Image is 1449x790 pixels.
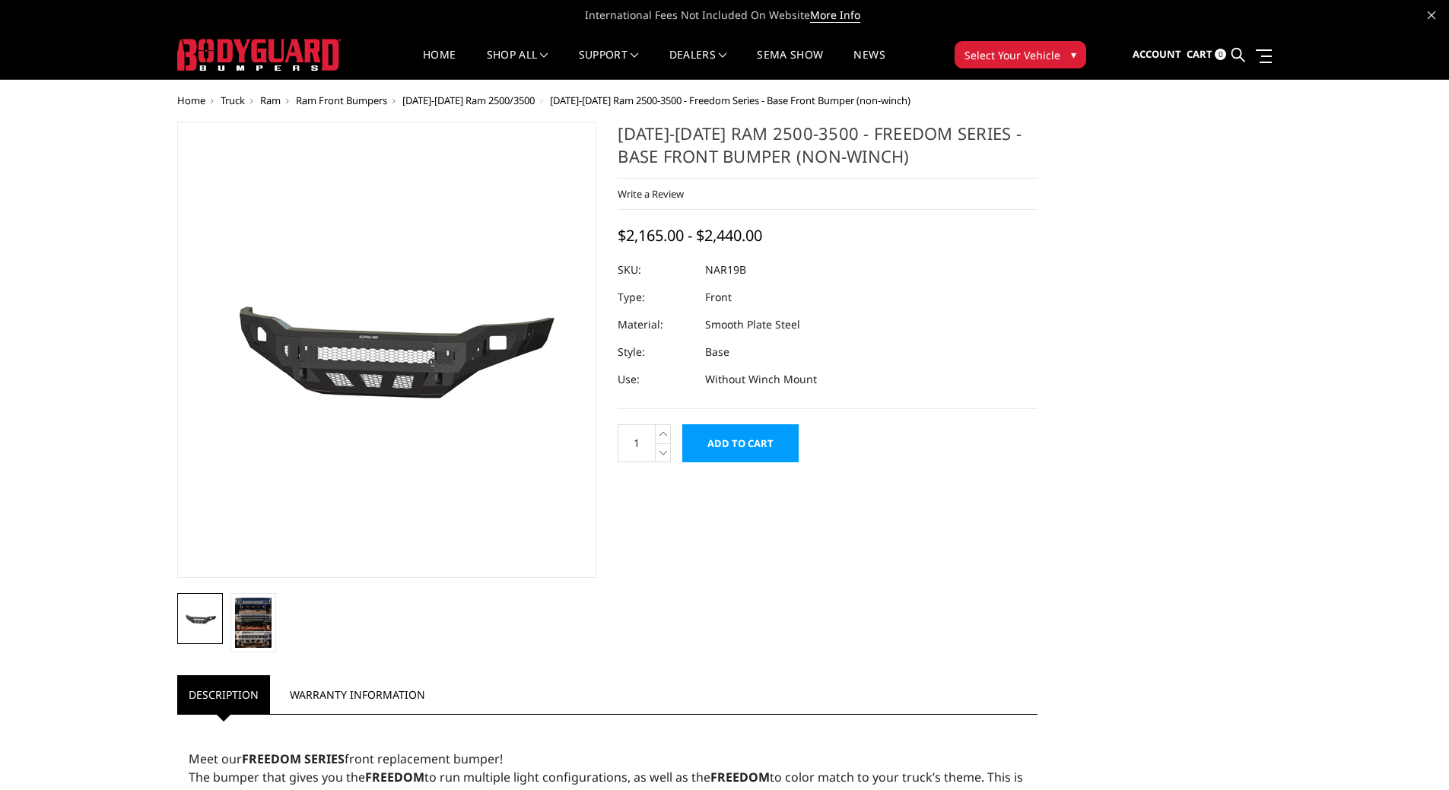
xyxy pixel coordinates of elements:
a: Dealers [669,49,727,79]
span: Meet our front replacement bumper! [189,750,503,767]
span: Cart [1187,47,1212,61]
img: BODYGUARD BUMPERS [177,39,341,71]
dt: Use: [618,366,694,393]
h1: [DATE]-[DATE] Ram 2500-3500 - Freedom Series - Base Front Bumper (non-winch) [618,122,1037,179]
span: 0 [1215,49,1226,60]
dt: Style: [618,338,694,366]
span: ▾ [1071,46,1076,62]
dt: Type: [618,284,694,311]
span: $2,165.00 - $2,440.00 [618,225,762,246]
span: Account [1133,47,1181,61]
dd: NAR19B [705,256,746,284]
dd: Base [705,338,729,366]
a: Home [423,49,456,79]
dd: Without Winch Mount [705,366,817,393]
strong: FREEDOM [365,769,424,785]
span: Select Your Vehicle [964,47,1060,63]
dt: SKU: [618,256,694,284]
a: 2019-2025 Ram 2500-3500 - Freedom Series - Base Front Bumper (non-winch) [177,122,597,578]
a: Ram [260,94,281,107]
a: News [853,49,885,79]
a: [DATE]-[DATE] Ram 2500/3500 [402,94,535,107]
button: Select Your Vehicle [955,41,1086,68]
img: 2019-2025 Ram 2500-3500 - Freedom Series - Base Front Bumper (non-winch) [235,598,272,648]
a: Account [1133,34,1181,75]
a: Home [177,94,205,107]
a: Write a Review [618,187,684,201]
img: 2019-2025 Ram 2500-3500 - Freedom Series - Base Front Bumper (non-winch) [182,611,218,628]
a: Cart 0 [1187,34,1226,75]
a: Description [177,675,270,714]
dd: Front [705,284,732,311]
a: More Info [810,8,860,23]
span: [DATE]-[DATE] Ram 2500-3500 - Freedom Series - Base Front Bumper (non-winch) [550,94,910,107]
a: Warranty Information [278,675,437,714]
a: Support [579,49,639,79]
dt: Material: [618,311,694,338]
input: Add to Cart [682,424,799,462]
strong: FREEDOM [710,769,770,785]
img: 2019-2025 Ram 2500-3500 - Freedom Series - Base Front Bumper (non-winch) [196,261,577,439]
a: Truck [221,94,245,107]
strong: FREEDOM SERIES [242,750,345,767]
a: shop all [487,49,548,79]
a: Ram Front Bumpers [296,94,387,107]
a: SEMA Show [757,49,823,79]
dd: Smooth Plate Steel [705,311,800,338]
